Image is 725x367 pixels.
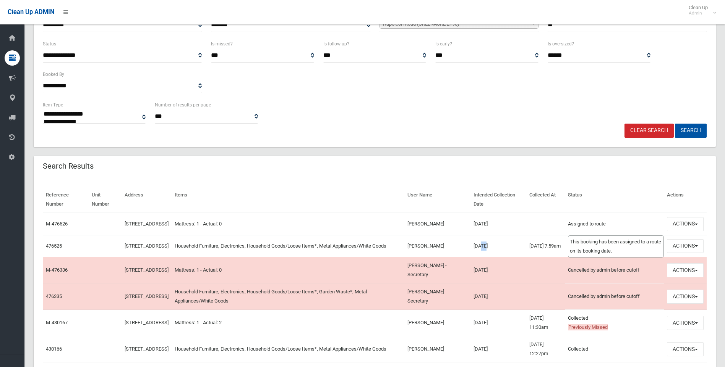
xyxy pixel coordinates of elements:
[404,187,470,213] th: User Name
[125,293,169,299] a: [STREET_ADDRESS]
[323,40,349,48] label: Is follow up?
[172,187,404,213] th: Items
[43,101,63,109] label: Item Type
[46,320,68,325] a: M-430167
[470,187,526,213] th: Intended Collection Date
[565,187,664,213] th: Status
[526,187,565,213] th: Collected At
[125,346,169,352] a: [STREET_ADDRESS]
[526,310,565,336] td: [DATE] 11:30am
[470,336,526,362] td: [DATE]
[470,235,526,257] td: [DATE]
[125,243,169,249] a: [STREET_ADDRESS]
[122,187,172,213] th: Address
[172,336,404,362] td: Household Furniture, Electronics, Household Goods/Loose Items*, Metal Appliances/White Goods
[470,257,526,283] td: [DATE]
[172,257,404,283] td: Mattress: 1 - Actual: 0
[667,217,704,231] button: Actions
[667,342,704,356] button: Actions
[46,243,62,249] a: 476525
[675,124,707,138] button: Search
[404,310,470,336] td: [PERSON_NAME]
[8,8,54,16] span: Clean Up ADMIN
[46,221,68,227] a: M-476526
[667,290,704,304] button: Actions
[404,213,470,235] td: [PERSON_NAME]
[685,5,715,16] span: Clean Up
[43,187,89,213] th: Reference Number
[211,40,233,48] label: Is missed?
[568,235,664,258] div: This booking has been assigned to a route on its booking date.
[565,235,664,257] td: Collected
[435,40,452,48] label: Is early?
[470,310,526,336] td: [DATE]
[565,310,664,336] td: Collected
[125,320,169,325] a: [STREET_ADDRESS]
[43,40,56,48] label: Status
[46,267,68,273] a: M-476336
[548,40,574,48] label: Is oversized?
[404,235,470,257] td: [PERSON_NAME]
[404,336,470,362] td: [PERSON_NAME]
[34,159,103,174] header: Search Results
[89,187,121,213] th: Unit Number
[404,283,470,310] td: [PERSON_NAME] - Secretary
[470,213,526,235] td: [DATE]
[46,346,62,352] a: 430166
[565,257,664,283] td: Cancelled by admin before cutoff
[172,283,404,310] td: Household Furniture, Electronics, Household Goods/Loose Items*, Garden Waste*, Metal Appliances/W...
[172,235,404,257] td: Household Furniture, Electronics, Household Goods/Loose Items*, Metal Appliances/White Goods
[46,293,62,299] a: 476335
[155,101,211,109] label: Number of results per page
[172,213,404,235] td: Mattress: 1 - Actual: 0
[470,283,526,310] td: [DATE]
[689,10,708,16] small: Admin
[565,283,664,310] td: Cancelled by admin before cutoff
[667,239,704,253] button: Actions
[667,263,704,277] button: Actions
[172,310,404,336] td: Mattress: 1 - Actual: 2
[667,316,704,330] button: Actions
[43,70,64,79] label: Booked By
[624,124,674,138] a: Clear Search
[565,336,664,362] td: Collected
[526,336,565,362] td: [DATE] 12:27pm
[568,324,608,330] span: Previously Missed
[125,221,169,227] a: [STREET_ADDRESS]
[565,213,664,235] td: Assigned to route
[125,267,169,273] a: [STREET_ADDRESS]
[664,187,707,213] th: Actions
[526,235,565,257] td: [DATE] 7:59am
[404,257,470,283] td: [PERSON_NAME] - Secretary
